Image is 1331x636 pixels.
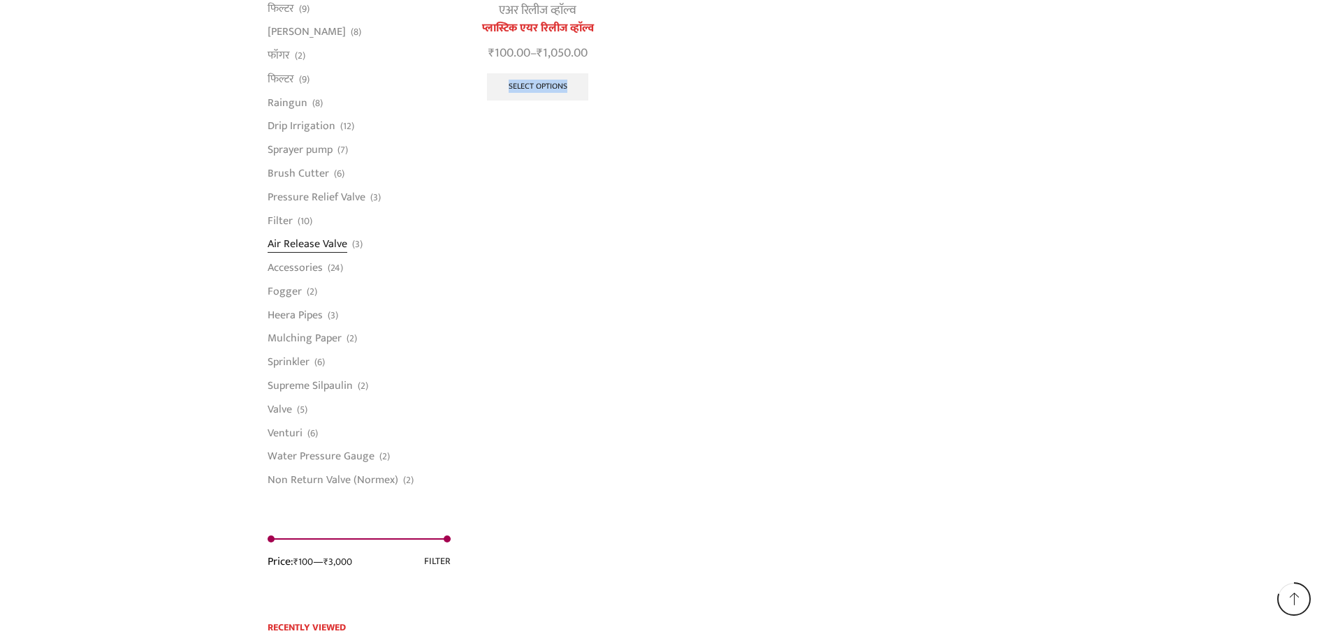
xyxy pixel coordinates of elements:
[488,43,530,64] bdi: 100.00
[268,374,353,398] a: Supreme Silpaulin
[340,119,354,133] span: (12)
[268,619,346,635] span: Recently Viewed
[268,44,290,68] a: फॉगर
[334,167,344,181] span: (6)
[537,43,543,64] span: ₹
[299,73,310,87] span: (9)
[268,91,307,114] a: Raingun
[293,554,313,570] span: ₹100
[268,303,323,327] a: Heera Pipes
[358,379,368,393] span: (2)
[268,138,333,162] a: Sprayer pump
[268,256,323,280] a: Accessories
[312,96,323,110] span: (8)
[488,43,495,64] span: ₹
[268,554,352,570] div: Price: —
[268,209,293,232] a: Filter
[537,43,588,64] bdi: 1,050.00
[424,554,451,570] button: Filter
[347,332,357,346] span: (2)
[298,214,312,228] span: (10)
[337,143,348,157] span: (7)
[328,261,343,275] span: (24)
[268,232,347,256] a: Air Release Valve
[268,445,374,468] a: Water Pressure Gauge
[268,327,342,350] a: Mulching Paper
[268,114,335,138] a: Drip Irrigation
[268,350,310,374] a: Sprinkler
[403,473,414,487] span: (2)
[323,554,352,570] span: ₹3,000
[352,237,363,251] span: (3)
[268,279,302,303] a: Fogger
[299,2,310,16] span: (9)
[472,20,604,37] a: प्लास्टिक एयर रिलीज व्हाॅल्व
[314,355,325,369] span: (6)
[295,49,305,63] span: (2)
[379,450,390,464] span: (2)
[351,25,361,39] span: (8)
[307,285,317,299] span: (2)
[268,20,346,44] a: [PERSON_NAME]
[268,161,329,185] a: Brush Cutter
[297,403,307,417] span: (5)
[472,44,604,63] span: –
[487,73,589,101] a: Select options for “प्लास्टिक एयर रिलीज व्हाॅल्व”
[268,421,303,445] a: Venturi
[328,309,338,323] span: (3)
[307,427,318,441] span: (6)
[268,185,365,209] a: Pressure Relief Valve
[268,397,292,421] a: Valve
[268,468,398,488] a: Non Return Valve (Normex)
[268,67,294,91] a: फिल्टर
[370,191,381,205] span: (3)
